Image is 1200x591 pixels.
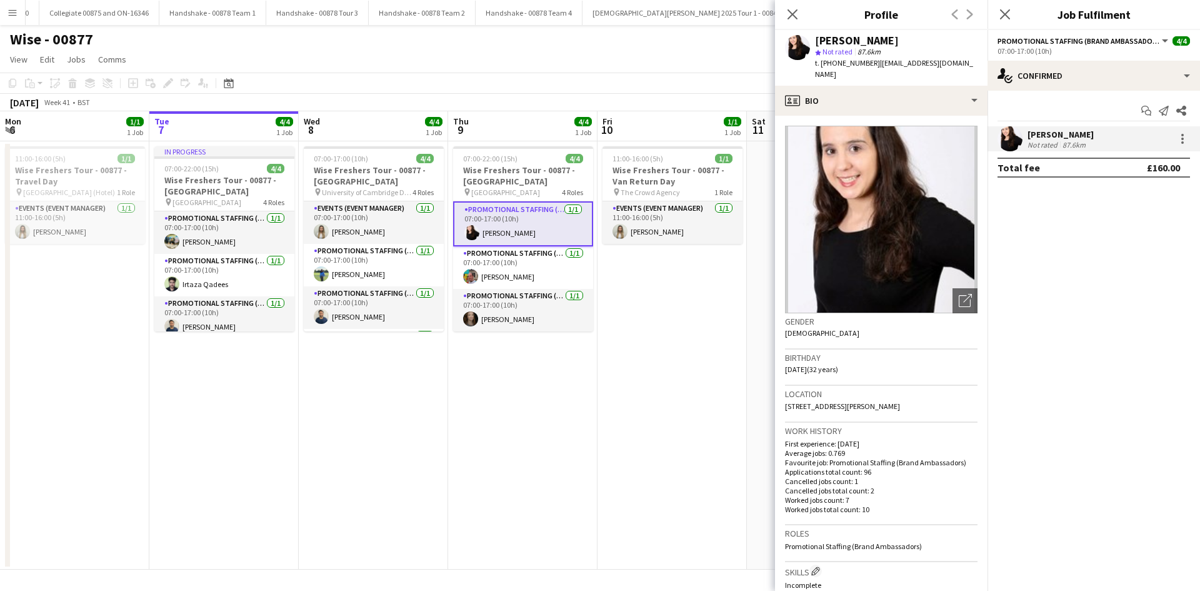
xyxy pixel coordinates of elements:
[997,36,1160,46] span: Promotional Staffing (Brand Ambassadors)
[10,96,39,109] div: [DATE]
[127,128,143,137] div: 1 Job
[154,146,294,156] div: In progress
[117,188,135,197] span: 1 Role
[566,154,583,163] span: 4/4
[117,154,135,163] span: 1/1
[41,98,72,107] span: Week 41
[1147,161,1180,174] div: £160.00
[815,58,973,79] span: | [EMAIL_ADDRESS][DOMAIN_NAME]
[602,146,742,244] app-job-card: 11:00-16:00 (5h)1/1Wise Freshers Tour - 00877 - Van Return Day The Crowd Agency1 RoleEvents (Even...
[453,201,593,246] app-card-role: Promotional Staffing (Brand Ambassadors)1/107:00-17:00 (10h)[PERSON_NAME]
[453,164,593,187] h3: Wise Freshers Tour - 00877 - [GEOGRAPHIC_DATA]
[302,123,320,137] span: 8
[5,51,32,68] a: View
[1027,140,1060,149] div: Not rated
[785,580,977,590] p: Incomplete
[154,116,169,127] span: Tue
[1060,140,1088,149] div: 87.6km
[154,254,294,296] app-card-role: Promotional Staffing (Brand Ambassadors)1/107:00-17:00 (10h)Irtaza Qadees
[98,54,126,65] span: Comms
[815,35,899,46] div: [PERSON_NAME]
[276,117,293,126] span: 4/4
[822,47,852,56] span: Not rated
[266,1,369,25] button: Handshake - 00878 Tour 3
[451,123,469,137] span: 9
[154,296,294,339] app-card-role: Promotional Staffing (Brand Ambassadors)1/107:00-17:00 (10h)[PERSON_NAME]
[126,117,144,126] span: 1/1
[304,329,444,371] app-card-role: Promotional Staffing (Brand Ambassadors)1/1
[987,61,1200,91] div: Confirmed
[425,117,442,126] span: 4/4
[952,288,977,313] div: Open photos pop-in
[785,352,977,363] h3: Birthday
[785,316,977,327] h3: Gender
[23,188,115,197] span: [GEOGRAPHIC_DATA] (Hotel)
[369,1,476,25] button: Handshake - 00878 Team 2
[785,528,977,539] h3: Roles
[304,116,320,127] span: Wed
[997,161,1040,174] div: Total fee
[276,128,292,137] div: 1 Job
[785,458,977,467] p: Favourite job: Promotional Staffing (Brand Ambassadors)
[785,495,977,505] p: Worked jobs count: 7
[775,86,987,116] div: Bio
[785,448,977,458] p: Average jobs: 0.769
[785,486,977,495] p: Cancelled jobs total count: 2
[263,198,284,207] span: 4 Roles
[785,542,922,551] span: Promotional Staffing (Brand Ambassadors)
[154,146,294,331] app-job-card: In progress07:00-22:00 (15h)4/4Wise Freshers Tour - 00877 - [GEOGRAPHIC_DATA] [GEOGRAPHIC_DATA]4 ...
[453,116,469,127] span: Thu
[39,1,159,25] button: Collegiate 00875 and ON-16346
[5,164,145,187] h3: Wise Freshers Tour - 00877 - Travel Day
[987,6,1200,23] h3: Job Fulfilment
[602,116,612,127] span: Fri
[412,188,434,197] span: 4 Roles
[997,46,1190,56] div: 07:00-17:00 (10h)
[10,30,93,49] h1: Wise - 00877
[164,164,219,173] span: 07:00-22:00 (15h)
[62,51,91,68] a: Jobs
[426,128,442,137] div: 1 Job
[1172,36,1190,46] span: 4/4
[582,1,791,25] button: [DEMOGRAPHIC_DATA][PERSON_NAME] 2025 Tour 1 - 00848
[715,154,732,163] span: 1/1
[612,154,663,163] span: 11:00-16:00 (5h)
[40,54,54,65] span: Edit
[152,123,169,137] span: 7
[785,467,977,477] p: Applications total count: 96
[304,244,444,286] app-card-role: Promotional Staffing (Brand Ambassadors)1/107:00-17:00 (10h)[PERSON_NAME]
[3,123,21,137] span: 6
[785,439,977,448] p: First experience: [DATE]
[785,388,977,400] h3: Location
[5,146,145,244] app-job-card: 11:00-16:00 (5h)1/1Wise Freshers Tour - 00877 - Travel Day [GEOGRAPHIC_DATA] (Hotel)1 RoleEvents ...
[750,123,766,137] span: 11
[562,188,583,197] span: 4 Roles
[416,154,434,163] span: 4/4
[601,123,612,137] span: 10
[77,98,90,107] div: BST
[304,201,444,244] app-card-role: Events (Event Manager)1/107:00-17:00 (10h)[PERSON_NAME]
[815,58,880,68] span: t. [PHONE_NUMBER]
[267,164,284,173] span: 4/4
[602,201,742,244] app-card-role: Events (Event Manager)1/111:00-16:00 (5h)[PERSON_NAME]
[304,146,444,331] app-job-card: 07:00-17:00 (10h)4/4Wise Freshers Tour - 00877 - [GEOGRAPHIC_DATA] University of Cambridge Day 24...
[997,36,1170,46] button: Promotional Staffing (Brand Ambassadors)
[304,164,444,187] h3: Wise Freshers Tour - 00877 - [GEOGRAPHIC_DATA]
[714,188,732,197] span: 1 Role
[453,146,593,331] app-job-card: 07:00-22:00 (15h)4/4Wise Freshers Tour - 00877 - [GEOGRAPHIC_DATA] [GEOGRAPHIC_DATA]4 RolesPromot...
[602,164,742,187] h3: Wise Freshers Tour - 00877 - Van Return Day
[322,188,412,197] span: University of Cambridge Day 2
[1027,129,1094,140] div: [PERSON_NAME]
[724,117,741,126] span: 1/1
[67,54,86,65] span: Jobs
[785,126,977,313] img: Crew avatar or photo
[93,51,131,68] a: Comms
[785,402,900,411] span: [STREET_ADDRESS][PERSON_NAME]
[855,47,883,56] span: 87.6km
[10,54,27,65] span: View
[574,117,592,126] span: 4/4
